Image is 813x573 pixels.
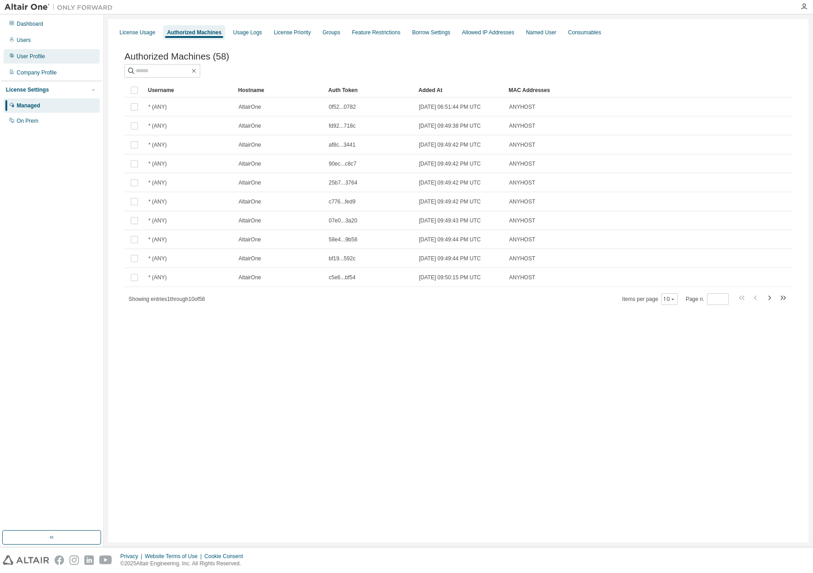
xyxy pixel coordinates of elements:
[69,555,79,565] img: instagram.svg
[148,255,167,262] span: * (ANY)
[419,274,481,281] span: [DATE] 09:50:15 PM UTC
[239,122,261,129] span: AltairOne
[418,83,501,97] div: Added At
[329,122,355,129] span: fd92...718c
[233,29,262,36] div: Usage Logs
[120,560,248,568] p: © 2025 Altair Engineering, Inc. All Rights Reserved.
[239,198,261,205] span: AltairOne
[663,296,675,303] button: 10
[84,555,94,565] img: linkedin.svg
[148,236,167,243] span: * (ANY)
[3,555,49,565] img: altair_logo.svg
[419,141,481,148] span: [DATE] 09:49:42 PM UTC
[329,255,355,262] span: bf19...592c
[526,29,556,36] div: Named User
[412,29,450,36] div: Borrow Settings
[329,179,357,186] span: 25b7...3764
[239,160,261,167] span: AltairOne
[419,217,481,224] span: [DATE] 09:49:43 PM UTC
[17,20,43,28] div: Dashboard
[148,83,231,97] div: Username
[17,69,57,76] div: Company Profile
[17,53,45,60] div: User Profile
[148,179,167,186] span: * (ANY)
[119,29,155,36] div: License Usage
[462,29,514,36] div: Allowed IP Addresses
[239,274,261,281] span: AltairOne
[329,217,357,224] span: 07e0...3a20
[509,103,535,111] span: ANYHOST
[686,293,729,305] span: Page n.
[239,255,261,262] span: AltairOne
[17,117,38,125] div: On Prem
[622,293,678,305] span: Items per page
[17,37,31,44] div: Users
[322,29,340,36] div: Groups
[419,198,481,205] span: [DATE] 09:49:42 PM UTC
[419,236,481,243] span: [DATE] 09:49:44 PM UTC
[120,553,145,560] div: Privacy
[148,274,167,281] span: * (ANY)
[148,141,167,148] span: * (ANY)
[509,141,535,148] span: ANYHOST
[148,160,167,167] span: * (ANY)
[124,51,229,62] span: Authorized Machines (58)
[239,236,261,243] span: AltairOne
[329,274,355,281] span: c5e6...bf54
[148,217,167,224] span: * (ANY)
[419,122,481,129] span: [DATE] 09:49:38 PM UTC
[328,83,411,97] div: Auth Token
[509,274,535,281] span: ANYHOST
[274,29,311,36] div: License Priority
[204,553,248,560] div: Cookie Consent
[509,179,535,186] span: ANYHOST
[509,198,535,205] span: ANYHOST
[509,236,535,243] span: ANYHOST
[329,198,355,205] span: c776...fed9
[239,179,261,186] span: AltairOne
[239,217,261,224] span: AltairOne
[509,255,535,262] span: ANYHOST
[5,3,117,12] img: Altair One
[6,86,49,93] div: License Settings
[148,198,167,205] span: * (ANY)
[17,102,40,109] div: Managed
[419,255,481,262] span: [DATE] 09:49:44 PM UTC
[419,179,481,186] span: [DATE] 09:49:42 PM UTC
[239,141,261,148] span: AltairOne
[145,553,204,560] div: Website Terms of Use
[239,103,261,111] span: AltairOne
[99,555,112,565] img: youtube.svg
[509,83,698,97] div: MAC Addresses
[509,122,535,129] span: ANYHOST
[238,83,321,97] div: Hostname
[55,555,64,565] img: facebook.svg
[509,217,535,224] span: ANYHOST
[167,29,221,36] div: Authorized Machines
[148,122,167,129] span: * (ANY)
[329,160,356,167] span: 90ec...c8c7
[509,160,535,167] span: ANYHOST
[129,296,205,302] span: Showing entries 1 through 10 of 58
[329,141,355,148] span: af8c...3441
[352,29,400,36] div: Feature Restrictions
[329,236,357,243] span: 58e4...9b58
[419,103,481,111] span: [DATE] 06:51:44 PM UTC
[568,29,601,36] div: Consumables
[419,160,481,167] span: [DATE] 09:49:42 PM UTC
[329,103,356,111] span: 0f52...0782
[148,103,167,111] span: * (ANY)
